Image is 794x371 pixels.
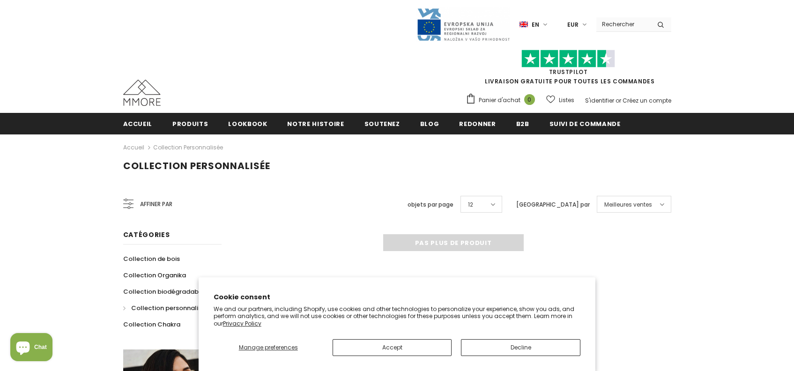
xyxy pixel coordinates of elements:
label: [GEOGRAPHIC_DATA] par [516,200,590,209]
span: Collection de bois [123,254,180,263]
img: i-lang-1.png [519,21,528,29]
span: Redonner [459,119,496,128]
label: objets par page [408,200,453,209]
span: Produits [172,119,208,128]
h2: Cookie consent [214,292,581,302]
a: Notre histoire [287,113,344,134]
a: S'identifier [585,96,614,104]
span: Manage preferences [239,343,298,351]
span: Affiner par [140,199,172,209]
span: 0 [524,94,535,105]
span: 12 [468,200,473,209]
a: Accueil [123,142,144,153]
img: Javni Razpis [416,7,510,42]
span: Listes [559,96,574,105]
a: Collection biodégradable [123,283,204,300]
a: Collection personnalisée [153,143,223,151]
a: Privacy Policy [223,319,261,327]
span: Catégories [123,230,170,239]
button: Manage preferences [214,339,323,356]
a: Créez un compte [623,96,671,104]
span: Suivi de commande [549,119,621,128]
span: or [616,96,621,104]
a: Redonner [459,113,496,134]
span: EUR [567,20,579,30]
span: Collection personnalisée [131,304,209,312]
span: Accueil [123,119,153,128]
img: Cas MMORE [123,80,161,106]
a: Suivi de commande [549,113,621,134]
inbox-online-store-chat: Shopify online store chat [7,333,55,364]
a: Collection de bois [123,251,180,267]
p: We and our partners, including Shopify, use cookies and other technologies to personalize your ex... [214,305,581,327]
span: Collection Organika [123,271,186,280]
a: soutenez [364,113,400,134]
button: Accept [333,339,452,356]
span: Lookbook [228,119,267,128]
a: Produits [172,113,208,134]
img: Faites confiance aux étoiles pilotes [521,50,615,68]
span: Notre histoire [287,119,344,128]
span: Collection personnalisée [123,159,270,172]
span: Blog [420,119,439,128]
a: Javni Razpis [416,20,510,28]
a: Lookbook [228,113,267,134]
a: Panier d'achat 0 [466,93,540,107]
span: Collection biodégradable [123,287,204,296]
a: Accueil [123,113,153,134]
a: Listes [546,92,574,108]
a: Collection Organika [123,267,186,283]
a: Blog [420,113,439,134]
a: TrustPilot [549,68,588,76]
a: Collection Chakra [123,316,180,333]
a: B2B [516,113,529,134]
span: soutenez [364,119,400,128]
span: LIVRAISON GRATUITE POUR TOUTES LES COMMANDES [466,54,671,85]
span: Panier d'achat [479,96,520,105]
span: Meilleures ventes [604,200,652,209]
span: Collection Chakra [123,320,180,329]
input: Search Site [596,17,650,31]
span: en [532,20,539,30]
span: B2B [516,119,529,128]
a: Collection personnalisée [123,300,209,316]
button: Decline [461,339,580,356]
